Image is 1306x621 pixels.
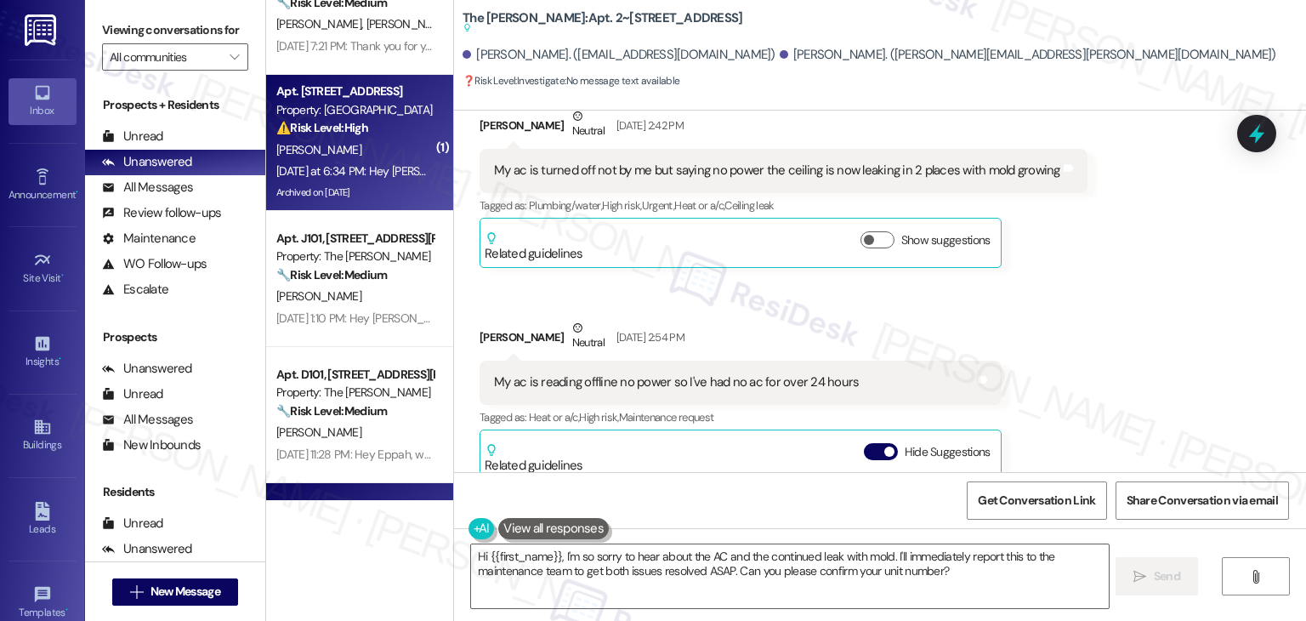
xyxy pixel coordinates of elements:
[61,270,64,282] span: •
[569,107,608,143] div: Neutral
[9,78,77,124] a: Inbox
[76,186,78,198] span: •
[674,198,724,213] span: Heat or a/c ,
[529,198,602,213] span: Plumbing/water ,
[102,281,168,299] div: Escalate
[9,329,77,375] a: Insights •
[1127,492,1278,510] span: Share Conversation via email
[471,544,1108,608] textarea: Hi {{first_name}}, I'm so sorry to hear about the AC and the continued leak with mold. I'll immed...
[230,50,239,64] i: 
[276,38,1301,54] div: [DATE] 7:21 PM: Thank you for your message. Our offices are currently closed, but we will contact...
[112,578,238,606] button: New Message
[612,328,684,346] div: [DATE] 2:54 PM
[65,604,68,616] span: •
[102,204,221,222] div: Review follow-ups
[9,497,77,543] a: Leads
[724,198,774,213] span: Ceiling leak
[276,101,434,119] div: Property: [GEOGRAPHIC_DATA]
[480,193,1087,218] div: Tagged as:
[967,481,1106,520] button: Get Conversation Link
[102,360,192,378] div: Unanswered
[1116,481,1289,520] button: Share Conversation via email
[1154,567,1180,585] span: Send
[85,96,265,114] div: Prospects + Residents
[276,267,387,282] strong: 🔧 Risk Level: Medium
[9,413,77,459] a: Buildings
[463,46,775,64] div: [PERSON_NAME]. ([EMAIL_ADDRESS][DOMAIN_NAME])
[494,373,859,391] div: My ac is reading offline no power so I've had no ac for over 24 hours
[780,46,1276,64] div: [PERSON_NAME]. ([PERSON_NAME][EMAIL_ADDRESS][PERSON_NAME][DOMAIN_NAME])
[25,14,60,46] img: ResiDesk Logo
[102,17,248,43] label: Viewing conversations for
[102,515,163,533] div: Unread
[102,128,163,145] div: Unread
[276,384,434,402] div: Property: The [PERSON_NAME]
[276,248,434,265] div: Property: The [PERSON_NAME]
[276,424,361,440] span: [PERSON_NAME]
[485,443,583,475] div: Related guidelines
[463,72,680,90] span: : No message text available
[276,16,366,31] span: [PERSON_NAME]
[579,410,619,424] span: High risk ,
[102,436,201,454] div: New Inbounds
[480,405,1002,430] div: Tagged as:
[494,162,1060,179] div: My ac is turned off not by me but saying no power the ceiling is now leaking in 2 places with mol...
[102,179,193,197] div: All Messages
[612,117,684,134] div: [DATE] 2:42 PM
[463,9,742,37] b: The [PERSON_NAME]: Apt. 2~[STREET_ADDRESS]
[1249,570,1262,584] i: 
[110,43,221,71] input: All communities
[276,447,974,462] div: [DATE] 11:28 PM: Hey Eppah, we appreciate your text! We'll be back at 11AM to help you out. If th...
[102,540,192,558] div: Unanswered
[59,353,61,365] span: •
[85,483,265,501] div: Residents
[102,385,163,403] div: Unread
[276,310,1021,326] div: [DATE] 1:10 PM: Hey [PERSON_NAME], we appreciate your text! We'll be back at 11AM to help you out...
[276,288,361,304] span: [PERSON_NAME]
[276,83,434,100] div: Apt. [STREET_ADDRESS]
[642,198,674,213] span: Urgent ,
[569,319,608,355] div: Neutral
[602,198,642,213] span: High risk ,
[619,410,714,424] span: Maintenance request
[102,411,193,429] div: All Messages
[9,246,77,292] a: Site Visit •
[130,585,143,599] i: 
[102,153,192,171] div: Unanswered
[85,328,265,346] div: Prospects
[366,16,451,31] span: [PERSON_NAME]
[901,231,991,249] label: Show suggestions
[150,583,220,601] span: New Message
[1133,570,1146,584] i: 
[276,403,387,419] strong: 🔧 Risk Level: Medium
[276,366,434,384] div: Apt. D101, [STREET_ADDRESS][PERSON_NAME]
[480,107,1087,149] div: [PERSON_NAME]
[276,142,361,157] span: [PERSON_NAME]
[485,231,583,263] div: Related guidelines
[480,319,1002,361] div: [PERSON_NAME]
[276,230,434,248] div: Apt. J101, [STREET_ADDRESS][PERSON_NAME]
[276,120,368,135] strong: ⚠️ Risk Level: High
[102,230,196,248] div: Maintenance
[276,163,1041,179] div: [DATE] at 6:34 PM: Hey [PERSON_NAME], we appreciate your text! We'll be back at 11AM to help you ...
[905,443,991,461] label: Hide Suggestions
[275,182,435,203] div: Archived on [DATE]
[529,410,579,424] span: Heat or a/c ,
[1116,557,1198,595] button: Send
[978,492,1095,510] span: Get Conversation Link
[463,74,565,88] strong: ❓ Risk Level: Investigate
[102,255,207,273] div: WO Follow-ups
